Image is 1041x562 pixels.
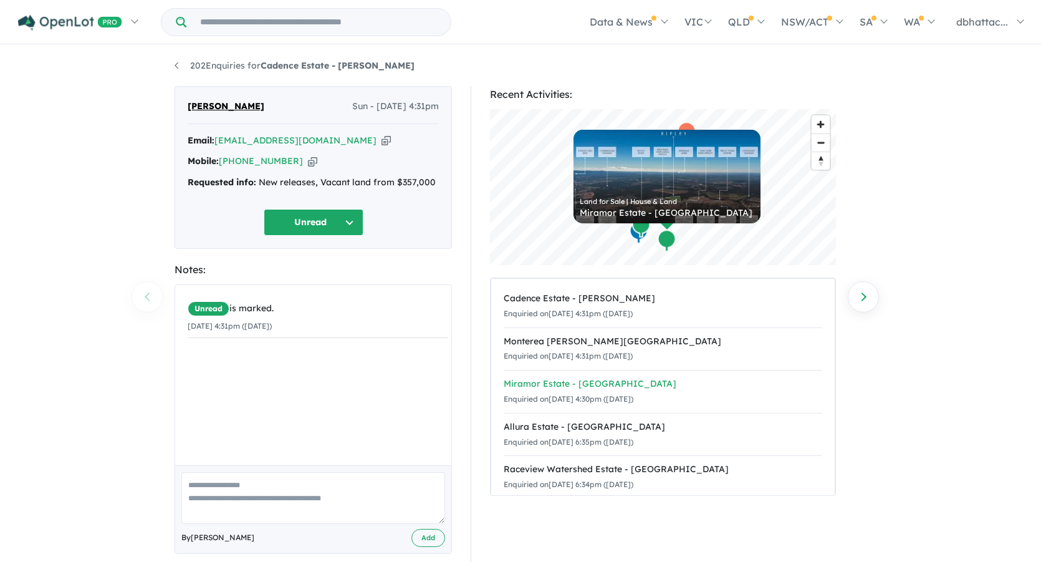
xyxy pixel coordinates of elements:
[580,208,754,217] div: Miramor Estate - [GEOGRAPHIC_DATA]
[411,529,445,547] button: Add
[812,152,830,170] button: Reset bearing to north
[175,60,415,71] a: 202Enquiries forCadence Estate - [PERSON_NAME]
[175,261,452,278] div: Notes:
[18,15,122,31] img: Openlot PRO Logo White
[188,321,272,331] small: [DATE] 4:31pm ([DATE])
[812,115,830,133] button: Zoom in
[658,230,676,253] div: Map marker
[188,177,256,188] strong: Requested info:
[381,134,391,147] button: Copy
[308,155,317,168] button: Copy
[504,351,633,361] small: Enquiried on [DATE] 4:31pm ([DATE])
[504,455,822,499] a: Raceview Watershed Estate - [GEOGRAPHIC_DATA]Enquiried on[DATE] 6:34pm ([DATE])
[189,9,448,36] input: Try estate name, suburb, builder or developer
[188,301,448,316] div: is marked.
[504,377,822,392] div: Miramor Estate - [GEOGRAPHIC_DATA]
[188,99,264,114] span: [PERSON_NAME]
[490,86,836,103] div: Recent Activities:
[504,309,633,318] small: Enquiried on [DATE] 4:31pm ([DATE])
[504,420,822,435] div: Allura Estate - [GEOGRAPHIC_DATA]
[264,209,363,236] button: Unread
[504,291,822,306] div: Cadence Estate - [PERSON_NAME]
[504,480,633,489] small: Enquiried on [DATE] 6:34pm ([DATE])
[504,327,822,371] a: Monterea [PERSON_NAME][GEOGRAPHIC_DATA]Enquiried on[DATE] 4:31pm ([DATE])
[181,531,254,544] span: By [PERSON_NAME]
[504,413,822,457] a: Allura Estate - [GEOGRAPHIC_DATA]Enquiried on[DATE] 6:35pm ([DATE])
[956,16,1008,28] span: dbhattac...
[188,135,214,146] strong: Email:
[188,175,439,190] div: New releases, Vacant land from $357,000
[352,99,439,114] span: Sun - [DATE] 4:31pm
[580,198,754,205] div: Land for Sale | House & Land
[632,215,651,238] div: Map marker
[490,109,836,265] canvas: Map
[188,155,219,167] strong: Mobile:
[219,155,303,167] a: [PHONE_NUMBER]
[261,60,415,71] strong: Cadence Estate - [PERSON_NAME]
[630,221,648,245] div: Map marker
[678,122,696,145] div: Map marker
[504,334,822,349] div: Monterea [PERSON_NAME][GEOGRAPHIC_DATA]
[188,301,229,316] span: Unread
[504,394,633,404] small: Enquiried on [DATE] 4:30pm ([DATE])
[504,437,633,447] small: Enquiried on [DATE] 6:35pm ([DATE])
[812,152,830,170] span: Reset bearing to north
[214,135,377,146] a: [EMAIL_ADDRESS][DOMAIN_NAME]
[504,370,822,414] a: Miramor Estate - [GEOGRAPHIC_DATA]Enquiried on[DATE] 4:30pm ([DATE])
[504,462,822,477] div: Raceview Watershed Estate - [GEOGRAPHIC_DATA]
[504,285,822,328] a: Cadence Estate - [PERSON_NAME]Enquiried on[DATE] 4:31pm ([DATE])
[573,130,760,223] a: Land for Sale | House & Land Miramor Estate - [GEOGRAPHIC_DATA]
[812,133,830,152] button: Zoom out
[175,59,866,74] nav: breadcrumb
[812,134,830,152] span: Zoom out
